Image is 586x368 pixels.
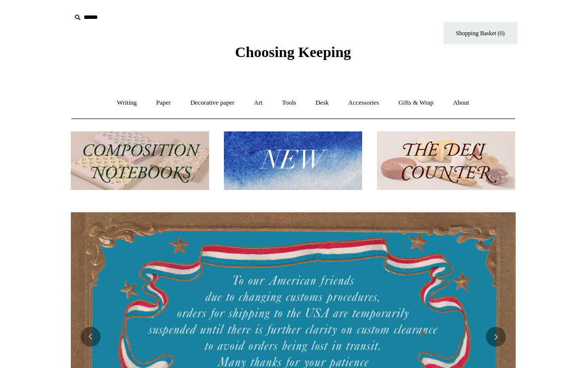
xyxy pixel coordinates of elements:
[245,90,271,116] a: Art
[443,22,518,44] a: Shopping Basket (0)
[235,52,351,59] a: Choosing Keeping
[181,90,243,116] a: Decorative paper
[108,90,146,116] a: Writing
[224,131,362,190] img: New.jpg__PID:f73bdf93-380a-4a35-bcfe-7823039498e1
[339,90,388,116] a: Accessories
[377,131,515,190] img: The Deli Counter
[235,44,351,60] span: Choosing Keeping
[273,90,305,116] a: Tools
[307,90,338,116] a: Desk
[444,90,478,116] a: About
[81,327,101,347] button: Previous
[486,327,506,347] button: Next
[389,90,442,116] a: Gifts & Wrap
[71,131,209,190] img: 202302 Composition ledgers.jpg__PID:69722ee6-fa44-49dd-a067-31375e5d54ec
[147,90,180,116] a: Paper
